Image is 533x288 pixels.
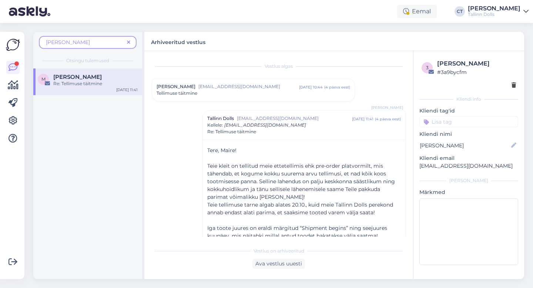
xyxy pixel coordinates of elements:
p: Kliendi tag'id [419,107,518,115]
span: Tere, Maire! [207,147,237,154]
p: [EMAIL_ADDRESS][DOMAIN_NAME] [419,162,518,170]
div: Kliendi info [419,96,518,103]
span: [PERSON_NAME] [157,83,195,90]
div: Ava vestlus uuesti [252,259,305,269]
span: M [41,76,46,82]
span: 3 [426,65,429,70]
div: [DATE] 11:41 [352,116,373,122]
span: [EMAIL_ADDRESS][DOMAIN_NAME] [198,83,299,90]
img: Askly Logo [6,38,20,52]
span: Iga toote juures on eraldi märgitud “Shipment begins” ning seejuures kuupäev, mis näitabki millal... [207,225,387,239]
div: [PERSON_NAME] [419,177,518,184]
div: [DATE] 10:44 [299,84,323,90]
a: [PERSON_NAME]Tallinn Dolls [468,6,529,17]
span: Teie tellimuse tarne algab alates 20.10., kuid meie Tallinn Dolls perekond annab endast alati par... [207,201,393,216]
div: [DATE] 11:41 [116,87,138,93]
div: ( 4 päeva eest ) [324,84,350,90]
span: Re: Tellimuse täitmine [207,128,256,135]
span: [EMAIL_ADDRESS][DOMAIN_NAME] [237,115,352,122]
span: Vestlus on arhiveeritud [254,248,304,254]
span: Tallinn Dolls [207,115,234,122]
p: Kliendi nimi [419,130,518,138]
span: [EMAIL_ADDRESS][DOMAIN_NAME] [224,122,306,128]
div: ( 4 päeva eest ) [375,116,401,122]
span: Kellele : [207,122,223,128]
div: [PERSON_NAME] [468,6,520,11]
div: [PERSON_NAME] [437,59,516,68]
div: Tallinn Dolls [468,11,520,17]
input: Lisa tag [419,116,518,127]
div: Eemal [397,5,437,18]
div: Vestlus algas [152,63,406,70]
span: Maire Piirimäe [53,74,102,80]
span: [PERSON_NAME] [371,105,403,110]
div: CT [455,6,465,17]
div: Re: Tellimuse täitmine [53,80,138,87]
span: Otsingu tulemused [66,57,109,64]
label: Arhiveeritud vestlus [151,36,205,46]
p: Märkmed [419,188,518,196]
span: Tellimuse täitmine [157,90,197,97]
div: # 3a9bycfm [437,68,516,76]
p: Kliendi email [419,154,518,162]
input: Lisa nimi [420,141,510,150]
span: [PERSON_NAME] [46,39,90,46]
span: Teie kleit on tellitud meie ettetellimis ehk pre-order platvormilt, mis tähendab, et kogume kokku... [207,163,395,200]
